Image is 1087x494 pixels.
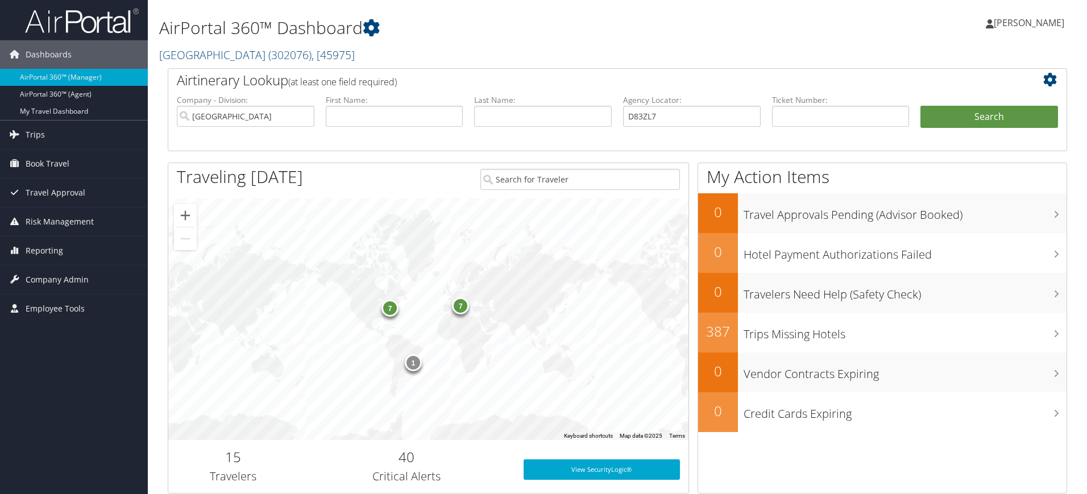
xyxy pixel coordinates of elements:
[698,273,1067,313] a: 0Travelers Need Help (Safety Check)
[744,241,1067,263] h3: Hotel Payment Authorizations Failed
[177,94,314,106] label: Company - Division:
[698,282,738,301] h2: 0
[698,401,738,421] h2: 0
[564,432,613,440] button: Keyboard shortcuts
[698,193,1067,233] a: 0Travel Approvals Pending (Advisor Booked)
[307,447,507,467] h2: 40
[698,322,738,341] h2: 387
[994,16,1064,29] span: [PERSON_NAME]
[26,236,63,265] span: Reporting
[26,121,45,149] span: Trips
[177,70,983,90] h2: Airtinerary Lookup
[744,321,1067,342] h3: Trips Missing Hotels
[669,433,685,439] a: Terms (opens in new tab)
[405,354,422,371] div: 1
[26,294,85,323] span: Employee Tools
[474,94,612,106] label: Last Name:
[772,94,910,106] label: Ticket Number:
[159,16,770,40] h1: AirPortal 360™ Dashboard
[177,447,290,467] h2: 15
[453,297,470,314] div: 7
[744,400,1067,422] h3: Credit Cards Expiring
[623,94,761,106] label: Agency Locator:
[268,47,312,63] span: ( 302076 )
[174,227,197,250] button: Zoom out
[288,76,397,88] span: (at least one field required)
[698,202,738,222] h2: 0
[698,352,1067,392] a: 0Vendor Contracts Expiring
[177,468,290,484] h3: Travelers
[744,360,1067,382] h3: Vendor Contracts Expiring
[698,392,1067,432] a: 0Credit Cards Expiring
[524,459,680,480] a: View SecurityLogic®
[744,281,1067,302] h3: Travelers Need Help (Safety Check)
[25,7,139,34] img: airportal-logo.png
[174,204,197,227] button: Zoom in
[920,106,1058,128] button: Search
[698,362,738,381] h2: 0
[312,47,355,63] span: , [ 45975 ]
[698,313,1067,352] a: 387Trips Missing Hotels
[698,233,1067,273] a: 0Hotel Payment Authorizations Failed
[159,47,355,63] a: [GEOGRAPHIC_DATA]
[26,178,85,207] span: Travel Approval
[986,6,1076,40] a: [PERSON_NAME]
[171,425,209,440] a: Open this area in Google Maps (opens a new window)
[26,150,69,178] span: Book Travel
[326,94,463,106] label: First Name:
[26,40,72,69] span: Dashboards
[698,165,1067,189] h1: My Action Items
[307,468,507,484] h3: Critical Alerts
[26,207,94,236] span: Risk Management
[698,242,738,261] h2: 0
[744,201,1067,223] h3: Travel Approvals Pending (Advisor Booked)
[26,265,89,294] span: Company Admin
[381,300,399,317] div: 7
[171,425,209,440] img: Google
[480,169,680,190] input: Search for Traveler
[620,433,662,439] span: Map data ©2025
[177,165,303,189] h1: Traveling [DATE]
